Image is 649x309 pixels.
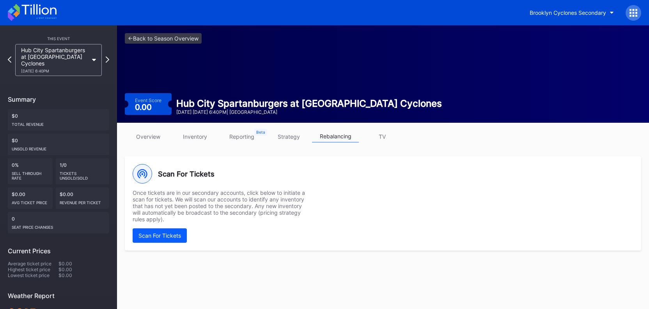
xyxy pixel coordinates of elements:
[60,168,106,180] div: Tickets Unsold/Sold
[135,103,154,111] div: 0.00
[8,247,109,255] div: Current Prices
[125,131,172,143] a: overview
[8,267,59,272] div: Highest ticket price
[8,261,59,267] div: Average ticket price
[135,97,161,103] div: Event Score
[12,168,49,180] div: Sell Through Rate
[12,197,49,205] div: Avg ticket price
[138,232,181,239] div: Scan For Tickets
[359,131,406,143] a: TV
[21,69,88,73] div: [DATE] 6:40PM
[176,98,442,109] div: Hub City Spartanburgers at [GEOGRAPHIC_DATA] Cyclones
[59,272,109,278] div: $0.00
[12,119,105,127] div: Total Revenue
[524,5,620,20] button: Brooklyn Cyclones Secondary
[59,261,109,267] div: $0.00
[60,197,106,205] div: Revenue per ticket
[21,47,88,73] div: Hub City Spartanburgers at [GEOGRAPHIC_DATA] Cyclones
[12,143,105,151] div: Unsold Revenue
[8,134,109,155] div: $0
[56,158,110,184] div: 1/0
[8,272,59,278] div: Lowest ticket price
[8,95,109,103] div: Summary
[8,292,109,300] div: Weather Report
[218,131,265,143] a: reporting
[8,36,109,41] div: This Event
[312,131,359,143] a: rebalancing
[265,131,312,143] a: strategy
[133,228,187,243] button: Scan For Tickets
[56,187,110,209] div: $0.00
[12,222,105,230] div: seat price changes
[133,189,308,222] div: Once tickets are in our secondary accounts, click below to initiate a scan for tickets. We will s...
[133,164,633,184] div: Scan For Tickets
[59,267,109,272] div: $0.00
[8,212,109,233] div: 0
[530,9,606,16] div: Brooklyn Cyclones Secondary
[172,131,218,143] a: inventory
[8,158,53,184] div: 0%
[8,109,109,131] div: $0
[176,109,442,115] div: [DATE] [DATE] 6:40PM | [GEOGRAPHIC_DATA]
[8,187,53,209] div: $0.00
[125,33,202,44] a: <-Back to Season Overview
